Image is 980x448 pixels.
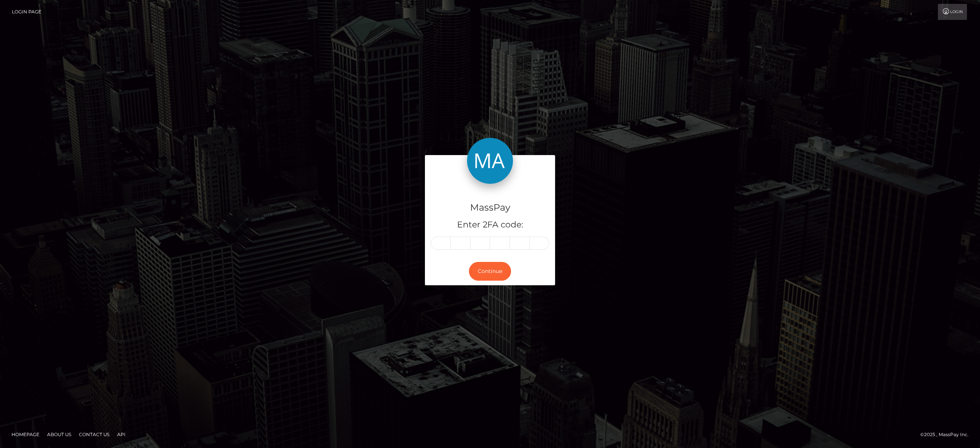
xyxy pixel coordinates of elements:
a: Login [938,4,967,20]
div: © 2025 , MassPay Inc. [920,430,974,439]
button: Continue [469,262,511,281]
a: Login Page [12,4,41,20]
img: MassPay [467,138,513,184]
h5: Enter 2FA code: [431,219,549,231]
h4: MassPay [431,201,549,214]
a: Homepage [8,428,42,440]
a: API [114,428,129,440]
a: About Us [44,428,74,440]
a: Contact Us [76,428,113,440]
